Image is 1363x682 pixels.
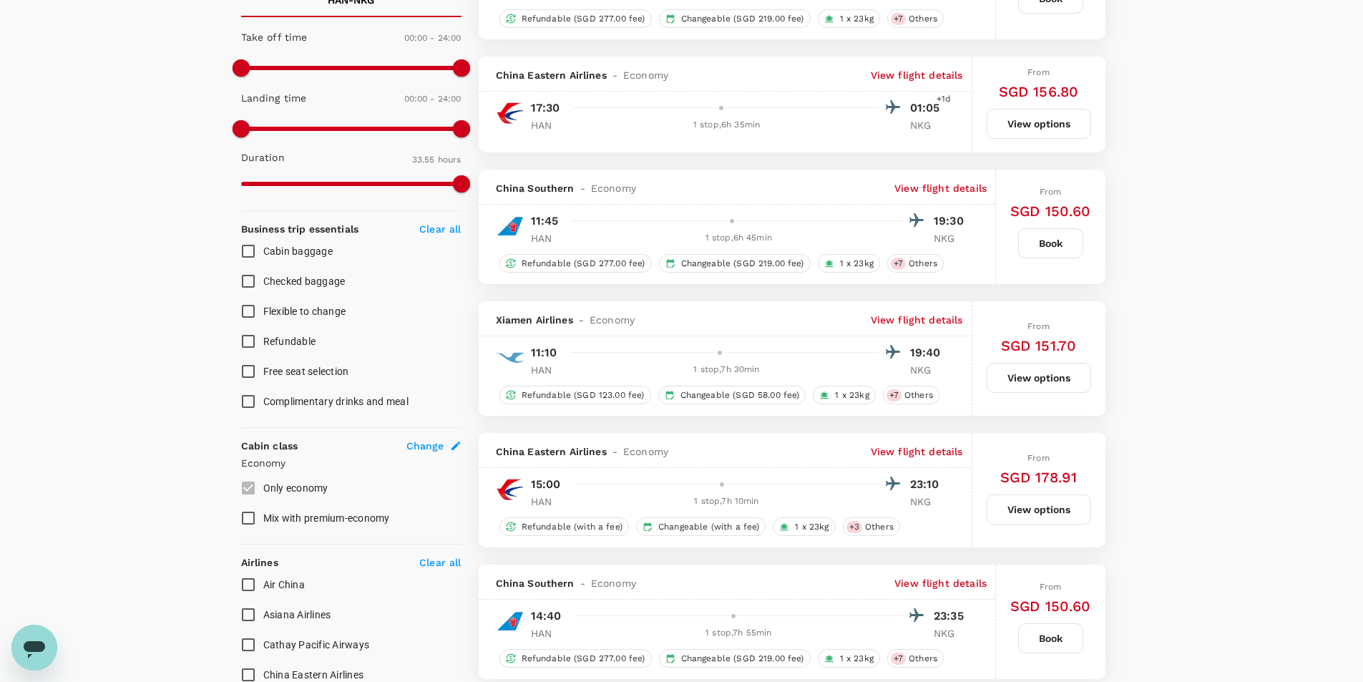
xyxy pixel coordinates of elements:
[910,495,946,509] p: NKG
[829,389,874,401] span: 1 x 23kg
[887,9,944,28] div: +7Others
[903,258,943,270] span: Others
[1000,466,1077,489] h6: SGD 178.91
[636,517,766,536] div: Changeable (with a fee)
[263,482,328,494] span: Only economy
[1018,623,1083,653] button: Book
[987,363,1091,393] button: View options
[531,99,560,117] p: 17:30
[531,213,559,230] p: 11:45
[607,444,623,459] span: -
[910,476,946,493] p: 23:10
[891,258,906,270] span: + 7
[623,68,668,82] span: Economy
[659,9,811,28] div: Changeable (SGD 219.00 fee)
[499,386,651,404] div: Refundable (SGD 123.00 fee)
[496,313,573,327] span: Xiamen Airlines
[818,9,880,28] div: 1 x 23kg
[883,386,939,404] div: +7Others
[499,254,652,273] div: Refundable (SGD 277.00 fee)
[834,258,879,270] span: 1 x 23kg
[675,258,810,270] span: Changeable (SGD 219.00 fee)
[653,521,765,533] span: Changeable (with a fee)
[531,118,567,132] p: HAN
[575,576,591,590] span: -
[1040,187,1062,197] span: From
[894,181,987,195] p: View flight details
[675,389,806,401] span: Changeable (SGD 58.00 fee)
[531,231,567,245] p: HAN
[531,344,557,361] p: 11:10
[263,336,316,347] span: Refundable
[263,579,305,590] span: Air China
[1010,200,1091,223] h6: SGD 150.60
[891,653,906,665] span: + 7
[1027,321,1050,331] span: From
[623,444,668,459] span: Economy
[263,639,370,651] span: Cathay Pacific Airways
[675,13,810,25] span: Changeable (SGD 219.00 fee)
[1010,595,1091,618] h6: SGD 150.60
[499,517,629,536] div: Refundable (with a fee)
[789,521,834,533] span: 1 x 23kg
[263,512,390,524] span: Mix with premium-economy
[834,13,879,25] span: 1 x 23kg
[404,33,461,43] span: 00:00 - 24:00
[658,386,806,404] div: Changeable (SGD 58.00 fee)
[910,118,946,132] p: NKG
[575,118,879,132] div: 1 stop , 6h 35min
[516,653,651,665] span: Refundable (SGD 277.00 fee)
[496,475,524,504] img: MU
[496,444,607,459] span: China Eastern Airlines
[575,181,591,195] span: -
[886,389,902,401] span: + 7
[531,626,567,640] p: HAN
[607,68,623,82] span: -
[263,366,349,377] span: Free seat selection
[573,313,590,327] span: -
[1040,582,1062,592] span: From
[591,576,636,590] span: Economy
[575,231,903,245] div: 1 stop , 6h 45min
[499,649,652,668] div: Refundable (SGD 277.00 fee)
[910,344,946,361] p: 19:40
[404,94,461,104] span: 00:00 - 24:00
[575,626,903,640] div: 1 stop , 7h 55min
[499,9,652,28] div: Refundable (SGD 277.00 fee)
[1027,67,1050,77] span: From
[412,155,461,165] span: 33.55 hours
[871,68,963,82] p: View flight details
[887,649,944,668] div: +7Others
[263,669,364,681] span: China Eastern Airlines
[531,608,562,625] p: 14:40
[591,181,636,195] span: Economy
[241,557,278,568] strong: Airlines
[531,495,567,509] p: HAN
[1018,228,1083,258] button: Book
[516,258,651,270] span: Refundable (SGD 277.00 fee)
[419,222,461,236] p: Clear all
[496,607,524,635] img: CZ
[937,92,951,107] span: +1d
[241,223,359,235] strong: Business trip essentials
[910,363,946,377] p: NKG
[531,476,561,493] p: 15:00
[934,626,969,640] p: NKG
[859,521,899,533] span: Others
[834,653,879,665] span: 1 x 23kg
[263,609,331,620] span: Asiana Airlines
[241,91,307,105] p: Landing time
[496,68,607,82] span: China Eastern Airlines
[496,576,575,590] span: China Southern
[934,231,969,245] p: NKG
[263,306,346,317] span: Flexible to change
[871,313,963,327] p: View flight details
[891,13,906,25] span: + 7
[516,13,651,25] span: Refundable (SGD 277.00 fee)
[818,254,880,273] div: 1 x 23kg
[773,517,835,536] div: 1 x 23kg
[263,396,409,407] span: Complimentary drinks and meal
[659,254,811,273] div: Changeable (SGD 219.00 fee)
[1027,453,1050,463] span: From
[846,521,862,533] span: + 3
